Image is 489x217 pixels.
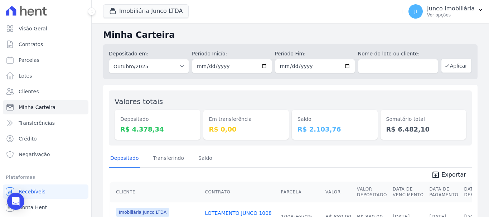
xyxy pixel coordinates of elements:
a: Negativação [3,147,88,162]
span: Exportar [441,171,466,179]
a: LOTEAMENTO JUNCO 1008 [205,210,272,216]
a: Clientes [3,84,88,99]
button: Aplicar [441,59,472,73]
th: Cliente [110,182,202,202]
a: Lotes [3,69,88,83]
dt: Depositado [120,115,195,123]
dt: Saldo [297,115,372,123]
p: Ver opções [427,12,475,18]
label: Depositado em: [109,51,149,56]
dd: R$ 6.482,10 [386,124,461,134]
label: Valores totais [115,97,163,106]
div: Open Intercom Messenger [7,193,24,210]
a: Transferindo [152,149,186,168]
label: Nome do lote ou cliente: [358,50,438,58]
th: Valor Depositado [354,182,390,202]
dd: R$ 4.378,34 [120,124,195,134]
p: Junco Imobiliária [427,5,475,12]
dt: Somatório total [386,115,461,123]
span: Visão Geral [19,25,47,32]
span: Minha Carteira [19,104,55,111]
div: Plataformas [6,173,86,182]
h2: Minha Carteira [103,29,478,41]
span: JI [414,9,417,14]
dd: R$ 2.103,76 [297,124,372,134]
dt: Em transferência [209,115,284,123]
i: unarchive [431,171,440,179]
a: Recebíveis [3,184,88,199]
span: Lotes [19,72,32,79]
span: Recebíveis [19,188,45,195]
dd: R$ 0,00 [209,124,284,134]
a: Saldo [197,149,214,168]
span: Contratos [19,41,43,48]
a: Visão Geral [3,21,88,36]
span: Clientes [19,88,39,95]
th: Data de Vencimento [390,182,426,202]
a: Conta Hent [3,200,88,214]
th: Data de Pagamento [426,182,461,202]
button: JI Junco Imobiliária Ver opções [403,1,489,21]
span: Conta Hent [19,204,47,211]
span: Imobiliária Junco LTDA [116,208,169,217]
a: Minha Carteira [3,100,88,114]
label: Período Fim: [275,50,355,58]
a: Contratos [3,37,88,51]
span: Parcelas [19,56,39,64]
button: Imobiliária Junco LTDA [103,4,189,18]
span: Negativação [19,151,50,158]
a: Parcelas [3,53,88,67]
span: Transferências [19,119,55,127]
a: Depositado [109,149,140,168]
th: Contrato [202,182,278,202]
th: Valor [323,182,354,202]
a: unarchive Exportar [426,171,472,181]
th: Parcela [278,182,323,202]
label: Período Inicío: [192,50,272,58]
a: Transferências [3,116,88,130]
a: Crédito [3,132,88,146]
span: Crédito [19,135,37,142]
